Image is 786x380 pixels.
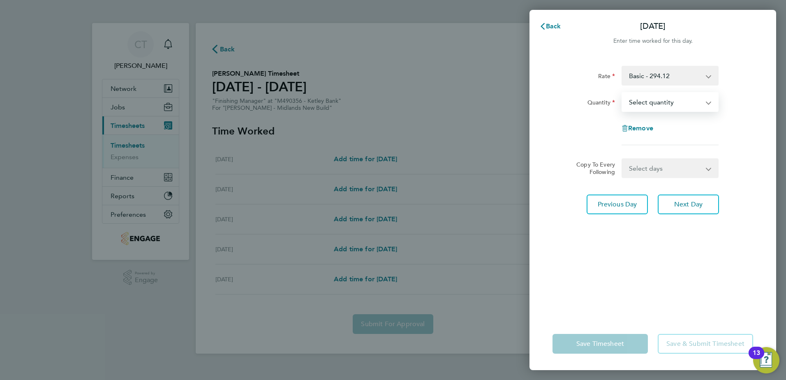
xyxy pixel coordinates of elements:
[753,347,779,373] button: Open Resource Center, 13 new notifications
[640,21,666,32] p: [DATE]
[531,18,569,35] button: Back
[546,22,561,30] span: Back
[658,195,719,214] button: Next Day
[587,99,615,109] label: Quantity
[674,200,703,209] span: Next Day
[587,195,648,214] button: Previous Day
[598,200,637,209] span: Previous Day
[622,125,653,132] button: Remove
[598,72,615,82] label: Rate
[628,124,653,132] span: Remove
[570,161,615,176] label: Copy To Every Following
[753,353,760,364] div: 13
[529,36,776,46] div: Enter time worked for this day.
